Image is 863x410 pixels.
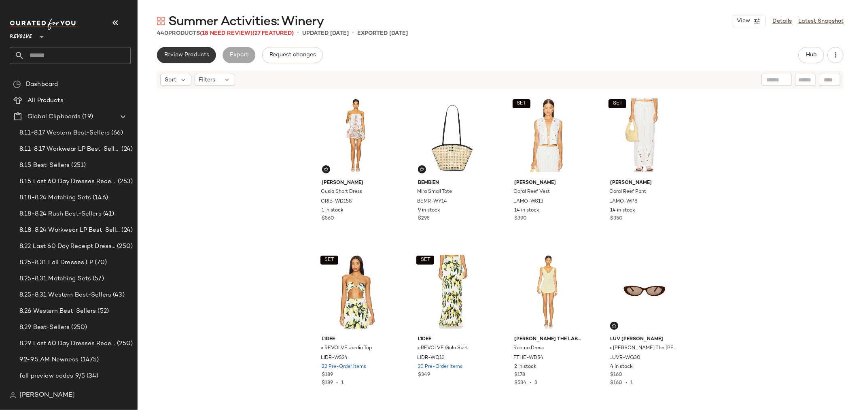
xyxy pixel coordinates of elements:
span: 3 [534,380,537,386]
button: Request changes [262,47,323,63]
span: Revolve [10,28,32,42]
span: 8.26 Western Best-Sellers [19,307,96,316]
span: SET [613,101,623,107]
span: $160 [610,380,622,386]
p: Exported [DATE] [357,29,408,38]
button: SET [513,99,530,108]
span: 14 in stock [610,207,635,214]
span: LAMO-WP8 [609,198,638,205]
button: Hub [798,47,824,63]
span: 14 in stock [514,207,539,214]
span: $560 [322,215,335,222]
button: Review Products [157,47,216,63]
span: Global Clipboards [28,112,81,122]
span: $189 [322,372,333,379]
span: (18 Need Review) [200,30,252,36]
span: 8.15 Best-Sellers [19,161,70,170]
img: svg%3e [324,167,329,172]
span: $189 [322,380,333,386]
span: 9 in stock [418,207,440,214]
span: Coral Reef Vest [513,188,550,196]
span: (66) [110,128,123,138]
span: (19) [81,112,93,122]
a: Latest Snapshot [798,17,844,26]
button: SET [609,99,626,108]
a: Details [772,17,792,26]
span: BEMBIEN [418,179,486,187]
span: • [352,28,354,38]
span: (41) [102,209,115,219]
span: Filters [199,76,216,84]
span: fall preview codes 9/5 [19,372,85,381]
span: • [526,380,534,386]
span: $390 [514,215,527,222]
img: svg%3e [420,167,424,172]
span: CRIB-WD158 [321,198,352,205]
span: Dashboard [26,80,58,89]
img: LAMO-WS13_V1.jpg [508,94,589,176]
img: svg%3e [612,323,617,328]
span: View [736,18,750,24]
span: [PERSON_NAME] [610,179,679,187]
img: LIDR-WS24_V1.jpg [316,251,397,333]
span: Cusia Short Dress [321,188,363,196]
img: svg%3e [157,17,165,25]
span: SET [324,257,334,263]
span: $295 [418,215,430,222]
span: 8.29 Best-Sellers [19,323,70,332]
span: 1 [630,380,633,386]
span: 4 in stock [610,363,633,371]
span: Request changes [269,52,316,58]
span: Coral Reef Pant [609,188,646,196]
span: 8.15 Last 60 Day Dresses Receipt [19,177,116,186]
span: 440 [157,30,168,36]
span: [PERSON_NAME] [19,391,75,400]
span: LAMO-WS13 [513,198,543,205]
span: LIDR-WS24 [321,354,348,362]
span: 8.22 Last 60 Day Receipt Dresses [19,242,115,251]
img: LAMO-WP8_V1.jpg [604,94,685,176]
span: x REVOLVE Jardin Top [321,345,372,352]
img: svg%3e [10,392,16,399]
span: $349 [418,372,430,379]
span: (52) [96,307,109,316]
span: (70) [93,258,107,267]
img: LIDR-WQ13_V1.jpg [411,251,493,333]
img: LUVR-WG30_V1.jpg [604,251,685,333]
span: 8.18-8.24 Workwear LP Best-Sellers [19,226,120,235]
span: 8.18-8.24 Matching Sets [19,193,91,203]
span: Review Products [164,52,209,58]
button: SET [416,256,434,265]
img: cfy_white_logo.C9jOOHJF.svg [10,19,78,30]
span: 8.18-8.24 Rush Best-Sellers [19,209,102,219]
span: 8.25-8.31 Matching Sets [19,274,91,284]
span: Rahma Dress [513,345,544,352]
span: (34) [85,372,99,381]
span: 8.25-8.31 Fall Dresses LP [19,258,93,267]
span: (250) [115,339,133,348]
span: 1 [341,380,344,386]
span: Hub [806,52,817,58]
img: FTHE-WD54_V1.jpg [508,251,589,333]
span: 1 in stock [322,207,344,214]
span: 22 Pre-Order Items [322,363,367,371]
span: 9.2-9.5 AM Newness [19,355,79,365]
span: Luv [PERSON_NAME] [610,336,679,343]
span: (250) [115,242,133,251]
span: $160 [610,372,622,379]
span: BEMR-WY14 [417,198,447,205]
span: (146) [91,193,108,203]
button: SET [320,256,338,265]
span: (250) [70,323,87,332]
span: [PERSON_NAME] [322,179,390,187]
span: [PERSON_NAME] [514,179,583,187]
span: 8.11-8.17 Western Best-Sellers [19,128,110,138]
span: [PERSON_NAME] The Label [514,336,583,343]
span: x [PERSON_NAME] The [PERSON_NAME] [609,345,678,352]
button: View [732,15,766,27]
span: (24) [120,145,133,154]
img: CRIB-WD158_V1.jpg [316,94,397,176]
span: LUVR-WG30 [609,354,640,362]
span: (43) [111,290,125,300]
span: • [333,380,341,386]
